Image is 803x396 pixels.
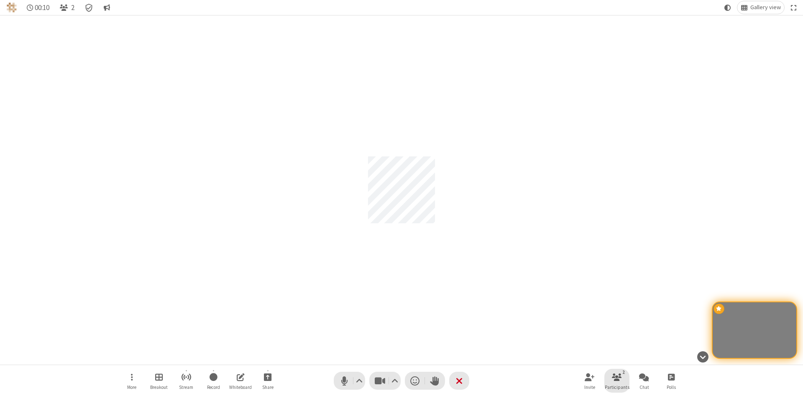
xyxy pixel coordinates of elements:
span: Breakout [150,385,168,390]
button: Fullscreen [788,1,800,14]
button: Stop video (Alt+V) [369,372,401,390]
button: Open participant list [56,1,78,14]
button: Open poll [659,369,684,393]
button: Open chat [632,369,657,393]
span: Invite [584,385,595,390]
button: Using system theme [721,1,734,14]
span: Share [262,385,274,390]
button: Open menu [119,369,144,393]
img: QA Selenium DO NOT DELETE OR CHANGE [7,3,17,13]
span: Gallery view [750,4,781,11]
button: Manage Breakout Rooms [146,369,171,393]
button: Open participant list [604,369,629,393]
span: 00:10 [35,4,49,12]
span: Record [207,385,220,390]
span: Participants [605,385,629,390]
button: Change layout [737,1,784,14]
button: Hide [694,347,711,367]
span: Stream [179,385,193,390]
button: Mute (Alt+A) [334,372,365,390]
div: Timer [23,1,53,14]
button: Start streaming [174,369,199,393]
span: More [127,385,136,390]
button: Start sharing [255,369,280,393]
span: Whiteboard [229,385,252,390]
div: 2 [620,368,627,376]
button: Video setting [389,372,401,390]
button: Conversation [100,1,113,14]
button: Send a reaction [405,372,425,390]
span: Chat [639,385,649,390]
div: Meeting details Encryption enabled [81,1,97,14]
button: Audio settings [354,372,365,390]
button: End or leave meeting [449,372,469,390]
button: Raise hand [425,372,445,390]
button: Open shared whiteboard [228,369,253,393]
button: Start recording [201,369,226,393]
button: Invite participants (Alt+I) [577,369,602,393]
span: Polls [667,385,676,390]
span: 2 [71,4,74,12]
